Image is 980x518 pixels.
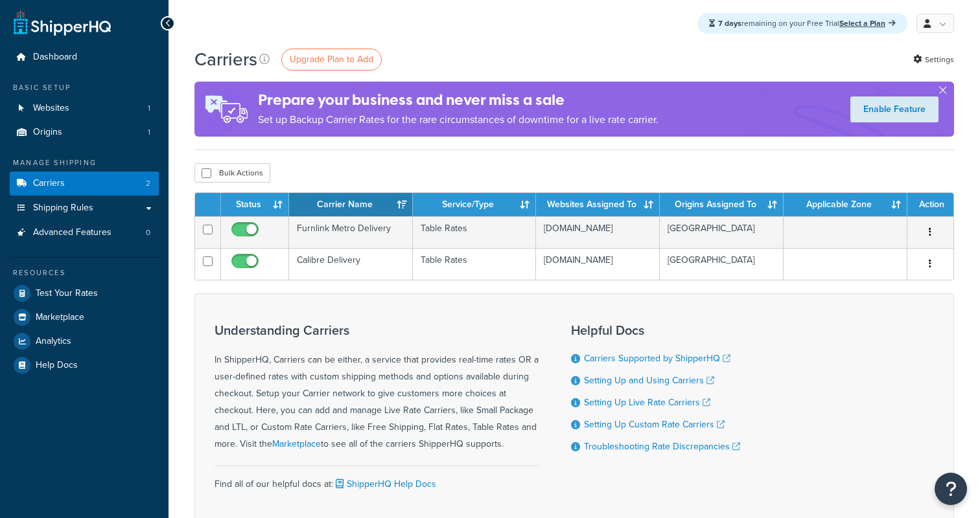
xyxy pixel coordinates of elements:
[10,196,159,220] a: Shipping Rules
[289,248,413,280] td: Calibre Delivery
[413,193,537,216] th: Service/Type: activate to sort column ascending
[33,203,93,214] span: Shipping Rules
[10,120,159,144] a: Origins 1
[536,248,660,280] td: [DOMAIN_NAME]
[272,437,321,451] a: Marketplace
[413,216,537,248] td: Table Rates
[850,96,939,122] a: Enable Feature
[10,306,159,329] a: Marketplace
[584,352,730,365] a: Carriers Supported by ShipperHQ
[36,288,98,299] span: Test Your Rates
[36,312,84,323] span: Marketplace
[36,360,78,371] span: Help Docs
[913,51,954,69] a: Settings
[33,227,111,238] span: Advanced Features
[33,127,62,138] span: Origins
[36,336,71,347] span: Analytics
[14,10,111,36] a: ShipperHQ Home
[784,193,907,216] th: Applicable Zone: activate to sort column ascending
[935,473,967,505] button: Open Resource Center
[697,13,907,34] div: remaining on your Free Trial
[10,221,159,245] li: Advanced Features
[10,45,159,69] a: Dashboard
[148,103,150,114] span: 1
[333,477,436,491] a: ShipperHQ Help Docs
[146,227,150,238] span: 0
[194,82,258,137] img: ad-rules-rateshop-fe6ec290ccb7230408bd80ed9643f0289d75e0ffd9eb532fc0e269fcd187b520.png
[215,323,539,453] div: In ShipperHQ, Carriers can be either, a service that provides real-time rates OR a user-defined r...
[584,396,710,409] a: Setting Up Live Rate Carriers
[146,178,150,189] span: 2
[281,49,382,71] a: Upgrade Plan to Add
[718,17,741,29] strong: 7 days
[33,103,69,114] span: Websites
[289,193,413,216] th: Carrier Name: activate to sort column ascending
[10,172,159,196] a: Carriers 2
[10,82,159,93] div: Basic Setup
[660,248,784,280] td: [GEOGRAPHIC_DATA]
[536,193,660,216] th: Websites Assigned To: activate to sort column ascending
[194,47,257,72] h1: Carriers
[584,374,714,387] a: Setting Up and Using Carriers
[571,323,740,337] h3: Helpful Docs
[33,178,65,189] span: Carriers
[10,221,159,245] a: Advanced Features 0
[258,89,659,111] h4: Prepare your business and never miss a sale
[10,172,159,196] li: Carriers
[215,466,539,493] div: Find all of our helpful docs at:
[907,193,953,216] th: Action
[10,157,159,168] div: Manage Shipping
[289,216,413,248] td: Furnlink Metro Delivery
[536,216,660,248] td: [DOMAIN_NAME]
[10,120,159,144] li: Origins
[584,418,725,431] a: Setting Up Custom Rate Carriers
[258,111,659,129] p: Set up Backup Carrier Rates for the rare circumstances of downtime for a live rate carrier.
[10,96,159,120] li: Websites
[413,248,537,280] td: Table Rates
[660,216,784,248] td: [GEOGRAPHIC_DATA]
[10,267,159,278] div: Resources
[10,282,159,305] a: Test Your Rates
[148,127,150,138] span: 1
[660,193,784,216] th: Origins Assigned To: activate to sort column ascending
[584,440,740,453] a: Troubleshooting Rate Discrepancies
[10,330,159,353] a: Analytics
[194,163,270,183] button: Bulk Actions
[10,96,159,120] a: Websites 1
[839,17,896,29] a: Select a Plan
[215,323,539,337] h3: Understanding Carriers
[290,52,373,66] span: Upgrade Plan to Add
[221,193,289,216] th: Status: activate to sort column ascending
[10,354,159,377] a: Help Docs
[33,52,77,63] span: Dashboard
